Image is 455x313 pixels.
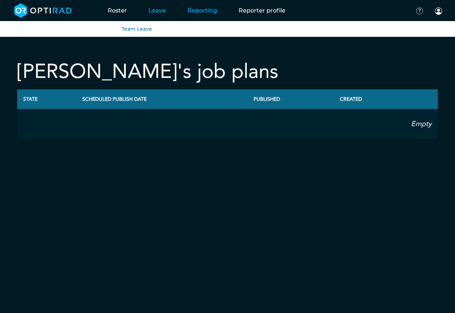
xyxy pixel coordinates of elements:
th: Scheduled Publish Date [76,89,247,109]
h2: [PERSON_NAME]'s job plans [17,60,278,84]
a: Team Leave [122,26,152,32]
th: Created [334,89,411,109]
th: Published [248,89,334,109]
img: brand-opti-rad-logos-blue-and-white-d2f68631ba2948856bd03f2d395fb146ddc8fb01b4b6e9315ea85fa773367... [14,3,72,18]
th: State [17,89,76,109]
i: Empty [411,119,432,129]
